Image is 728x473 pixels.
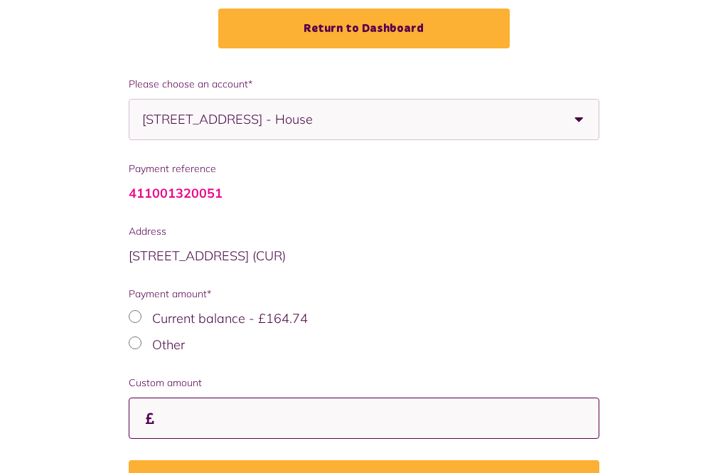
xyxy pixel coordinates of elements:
[129,77,600,92] span: Please choose an account*
[218,9,510,48] a: Return to Dashboard
[129,287,600,302] span: Payment amount*
[129,224,600,239] span: Address
[129,248,286,264] span: [STREET_ADDRESS] (CUR)
[152,336,185,353] label: Other
[129,376,600,390] label: Custom amount
[142,100,338,139] span: [STREET_ADDRESS] - House
[152,310,308,326] label: Current balance - £164.74
[129,161,600,176] span: Payment reference
[129,185,223,201] a: 411001320051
